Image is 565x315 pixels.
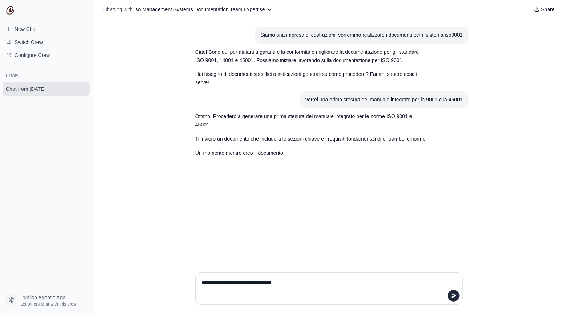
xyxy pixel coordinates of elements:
img: CrewAI Logo [6,6,15,15]
span: Iso Management Systems Documentation Team Expertise [134,7,265,12]
p: Ciao! Sono qui per aiutarti a garantire la conformità e migliorare la documentazione per gli stan... [195,48,428,65]
section: Response [189,44,434,91]
button: Switch Crew [3,36,90,48]
p: Un momento mentre creo il documento. [195,149,428,157]
p: Hai bisogno di documenti specifici o indicazioni generali su come procedere? Fammi sapere cosa ti... [195,70,428,87]
section: User message [300,91,469,108]
span: New Chat [15,25,37,33]
button: Share [531,4,558,15]
span: Chatting with [103,6,133,13]
span: Share [541,6,555,13]
div: Siamo una impresa di costruzioni. vorremmo realizzare i documenti per il sistema iso9001 [261,31,463,39]
p: Ti invierò un documento che includerà le sezioni chiave e i requisiti fondamentali di entrambe le... [195,135,428,143]
span: Chat from [DATE] [6,85,45,93]
div: vorrei una prima stesura del manuale integrato per la 9001 e la 45001 [305,96,463,104]
button: Chatting with Iso Management Systems Documentation Team Expertise [100,4,275,15]
section: User message [255,27,469,44]
a: Configure Crew [3,49,90,61]
span: Configure Crew [15,52,50,59]
span: Switch Crew [15,39,43,46]
a: Chat from [DATE] [3,82,90,96]
span: Let others chat with this crew [20,301,77,307]
a: New Chat [3,23,90,35]
span: Publish Agentic App [20,294,65,301]
p: Ottimo! Procederò a generare una prima stesura del manuale integrato per le norme ISO 9001 e 45001. [195,112,428,129]
a: Publish Agentic App Let others chat with this crew [3,292,90,309]
section: Response [189,108,434,161]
